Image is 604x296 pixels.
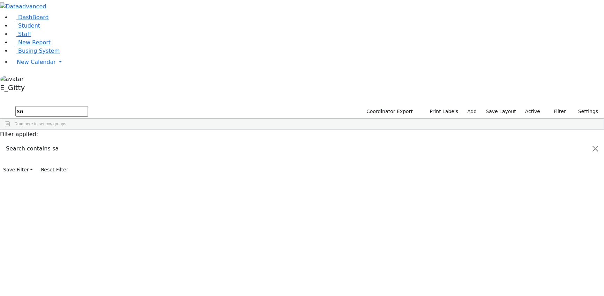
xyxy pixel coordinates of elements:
a: DashBoard [11,14,49,21]
span: DashBoard [18,14,49,21]
span: Student [18,22,40,29]
span: Staff [18,31,31,37]
span: New Report [18,39,51,46]
span: New Calendar [17,59,56,65]
a: Busing System [11,47,60,54]
a: New Calendar [11,55,604,69]
button: Reset Filter [38,164,71,175]
button: Close [587,139,604,158]
label: Active [522,106,543,117]
button: Filter [545,106,569,117]
button: Save Layout [483,106,519,117]
a: Student [11,22,40,29]
a: Staff [11,31,31,37]
button: Coordinator Export [362,106,416,117]
span: Busing System [18,47,60,54]
button: Settings [569,106,601,117]
button: Print Labels [422,106,461,117]
a: Add [464,106,480,117]
input: Search [15,106,88,117]
a: New Report [11,39,51,46]
span: Drag here to set row groups [14,121,66,126]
